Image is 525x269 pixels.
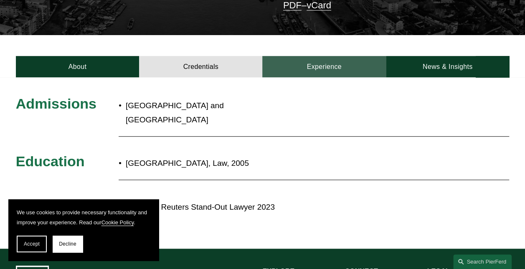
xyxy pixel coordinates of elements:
[126,99,304,127] p: [GEOGRAPHIC_DATA] and [GEOGRAPHIC_DATA]
[17,208,150,227] p: We use cookies to provide necessary functionality and improve your experience. Read our .
[126,200,448,214] p: Thomson Reuters Stand-Out Lawyer 2023
[53,236,83,252] button: Decline
[139,56,262,77] a: Credentials
[16,96,96,112] span: Admissions
[17,236,47,252] button: Accept
[8,199,159,261] section: Cookie banner
[126,156,448,170] p: [GEOGRAPHIC_DATA], Law, 2005
[24,241,40,247] span: Accept
[16,153,85,169] span: Education
[16,197,106,230] span: Awards and Recognitions
[262,56,386,77] a: Experience
[453,254,512,269] a: Search this site
[386,56,509,77] a: News & Insights
[16,56,139,77] a: About
[59,241,76,247] span: Decline
[101,219,134,226] a: Cookie Policy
